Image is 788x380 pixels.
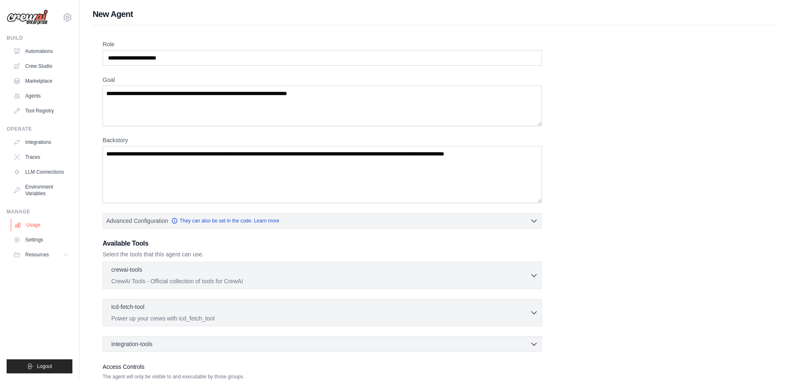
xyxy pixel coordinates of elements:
h3: Available Tools [103,239,542,249]
button: Logout [7,359,72,373]
a: Tool Registry [10,104,72,117]
label: Role [103,40,542,48]
a: LLM Connections [10,165,72,179]
a: They can also be set in the code. Learn more [171,217,279,224]
p: The agent will only be visible to and executable by those groups. [103,373,542,380]
span: Logout [37,363,52,370]
button: icd-fetch-tool Power up your crews with icd_fetch_tool [106,303,538,323]
div: Manage [7,208,72,215]
a: Settings [10,233,72,246]
span: Advanced Configuration [106,217,168,225]
p: Select the tools that this agent can use. [103,250,542,258]
button: Advanced Configuration They can also be set in the code. Learn more [103,213,541,228]
img: Logo [7,10,48,25]
a: Integrations [10,136,72,149]
button: integration-tools [106,340,538,348]
a: Agents [10,89,72,103]
label: Goal [103,76,542,84]
button: Resources [10,248,72,261]
a: Traces [10,151,72,164]
a: Environment Variables [10,180,72,200]
a: Automations [10,45,72,58]
label: Backstory [103,136,542,144]
a: Usage [11,218,73,232]
span: Resources [25,251,49,258]
p: CrewAI Tools - Official collection of tools for CrewAI [111,277,530,285]
button: crewai-tools CrewAI Tools - Official collection of tools for CrewAI [106,265,538,285]
p: crewai-tools [111,265,142,274]
span: integration-tools [111,340,153,348]
a: Marketplace [10,74,72,88]
p: Power up your crews with icd_fetch_tool [111,314,530,323]
div: Build [7,35,72,41]
div: Operate [7,126,72,132]
label: Access Controls [103,362,542,372]
a: Crew Studio [10,60,72,73]
h1: New Agent [93,8,775,20]
p: icd-fetch-tool [111,303,144,311]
